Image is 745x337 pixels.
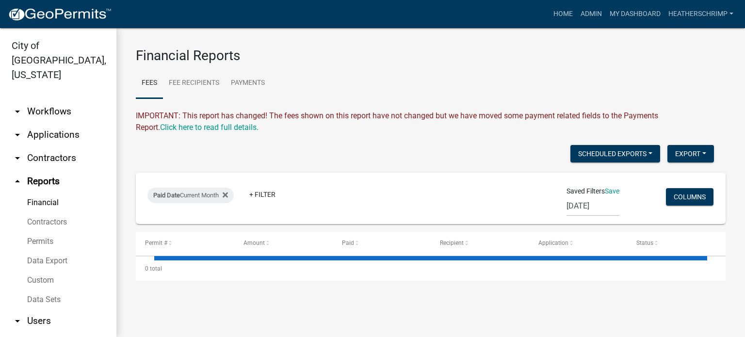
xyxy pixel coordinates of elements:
[529,232,628,255] datatable-header-cell: Application
[12,315,23,327] i: arrow_drop_down
[636,240,653,246] span: Status
[538,240,568,246] span: Application
[605,187,619,195] a: Save
[550,5,577,23] a: Home
[136,68,163,99] a: Fees
[431,232,529,255] datatable-header-cell: Recipient
[440,240,464,246] span: Recipient
[666,188,713,206] button: Columns
[606,5,664,23] a: My Dashboard
[12,152,23,164] i: arrow_drop_down
[627,232,726,255] datatable-header-cell: Status
[136,232,234,255] datatable-header-cell: Permit #
[163,68,225,99] a: Fee Recipients
[160,123,259,132] wm-modal-confirm: Upcoming Changes to Daily Fees Report
[136,257,726,281] div: 0 total
[153,192,180,199] span: Paid Date
[342,240,354,246] span: Paid
[570,145,660,162] button: Scheduled Exports
[147,188,234,203] div: Current Month
[136,110,726,133] div: IMPORTANT: This report has changed! The fees shown on this report have not changed but we have mo...
[242,186,283,203] a: + Filter
[332,232,431,255] datatable-header-cell: Paid
[664,5,737,23] a: heatherschrimp
[225,68,271,99] a: Payments
[12,129,23,141] i: arrow_drop_down
[12,176,23,187] i: arrow_drop_up
[136,48,726,64] h3: Financial Reports
[667,145,714,162] button: Export
[12,106,23,117] i: arrow_drop_down
[243,240,265,246] span: Amount
[234,232,333,255] datatable-header-cell: Amount
[577,5,606,23] a: Admin
[145,240,167,246] span: Permit #
[160,123,259,132] a: Click here to read full details.
[567,186,605,196] span: Saved Filters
